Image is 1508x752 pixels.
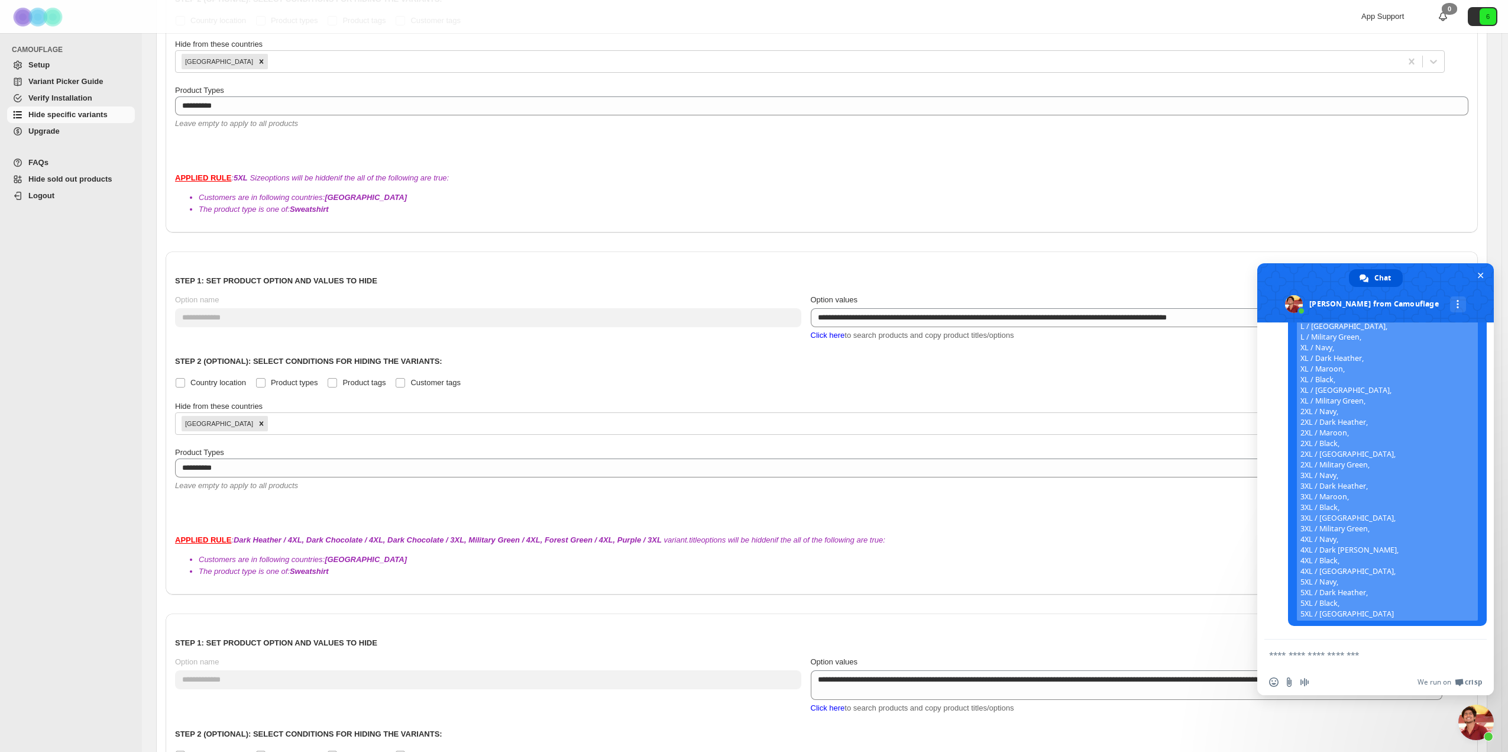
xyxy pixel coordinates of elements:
[28,127,60,135] span: Upgrade
[1418,677,1482,687] a: We run onCrisp
[175,637,1468,649] p: Step 1: Set product option and values to hide
[7,171,135,188] a: Hide sold out products
[271,378,318,387] span: Product types
[290,567,329,576] b: Sweatshirt
[1450,296,1466,312] div: More channels
[7,106,135,123] a: Hide specific variants
[7,73,135,90] a: Variant Picker Guide
[234,173,248,182] b: 5XL
[410,378,461,387] span: Customer tags
[1480,8,1496,25] span: Avatar with initials 6
[175,40,263,49] span: Hide from these countries
[1468,7,1497,26] button: Avatar with initials 6
[28,191,54,200] span: Logout
[190,378,246,387] span: Country location
[175,535,231,544] strong: APPLIED RULE
[175,481,298,490] span: Leave empty to apply to all products
[175,173,231,182] strong: APPLIED RULE
[182,54,255,69] div: [GEOGRAPHIC_DATA]
[1269,650,1456,660] textarea: Compose your message...
[175,728,1468,740] p: Step 2 (Optional): Select conditions for hiding the variants:
[199,193,407,202] span: Customers are in following countries:
[175,86,224,95] span: Product Types
[1297,150,1478,621] span: S / Navy, S / Dark [PERSON_NAME], S / Maroon, S / Black, S / [GEOGRAPHIC_DATA], S / Military Gree...
[325,193,407,202] b: [GEOGRAPHIC_DATA]
[175,534,1468,577] div: : variant.title options will be hidden if the all of the following are true:
[1418,677,1451,687] span: We run on
[1486,13,1490,20] text: 6
[811,331,1014,340] span: to search products and copy product titles/options
[7,57,135,73] a: Setup
[1465,677,1482,687] span: Crisp
[28,60,50,69] span: Setup
[175,657,219,666] span: Option name
[1284,677,1294,687] span: Send a file
[255,416,268,431] div: Remove United Kingdom
[325,555,407,564] b: [GEOGRAPHIC_DATA]
[9,1,69,33] img: Camouflage
[7,90,135,106] a: Verify Installation
[811,703,1014,712] span: to search products and copy product titles/options
[1374,269,1391,287] span: Chat
[199,567,329,576] span: The product type is one of:
[28,93,92,102] span: Verify Installation
[1300,677,1309,687] span: Audio message
[342,378,386,387] span: Product tags
[28,110,108,119] span: Hide specific variants
[199,555,407,564] span: Customers are in following countries:
[28,77,103,86] span: Variant Picker Guide
[175,295,219,304] span: Option name
[28,175,112,183] span: Hide sold out products
[182,416,255,431] div: [GEOGRAPHIC_DATA]
[811,295,858,304] span: Option values
[811,657,858,666] span: Option values
[1269,677,1279,687] span: Insert an emoji
[175,356,1468,367] p: Step 2 (Optional): Select conditions for hiding the variants:
[811,703,845,712] span: Click here
[1349,269,1403,287] div: Chat
[1437,11,1449,22] a: 0
[255,54,268,69] div: Remove United Kingdom
[1361,12,1404,21] span: App Support
[1442,3,1457,15] div: 0
[175,275,1468,287] p: Step 1: Set product option and values to hide
[28,158,48,167] span: FAQs
[7,188,135,204] a: Logout
[7,154,135,171] a: FAQs
[290,205,329,214] b: Sweatshirt
[175,448,224,457] span: Product Types
[811,331,845,340] span: Click here
[234,535,662,544] b: Dark Heather / 4XL, Dark Chocolate / 4XL, Dark Chocolate / 3XL, Military Green / 4XL, Forest Gree...
[175,119,298,128] span: Leave empty to apply to all products
[199,205,329,214] span: The product type is one of:
[12,45,136,54] span: CAMOUFLAGE
[175,172,1468,215] div: : Size options will be hidden if the all of the following are true:
[7,123,135,140] a: Upgrade
[1474,269,1487,282] span: Close chat
[175,402,263,411] span: Hide from these countries
[1458,705,1494,740] div: Close chat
